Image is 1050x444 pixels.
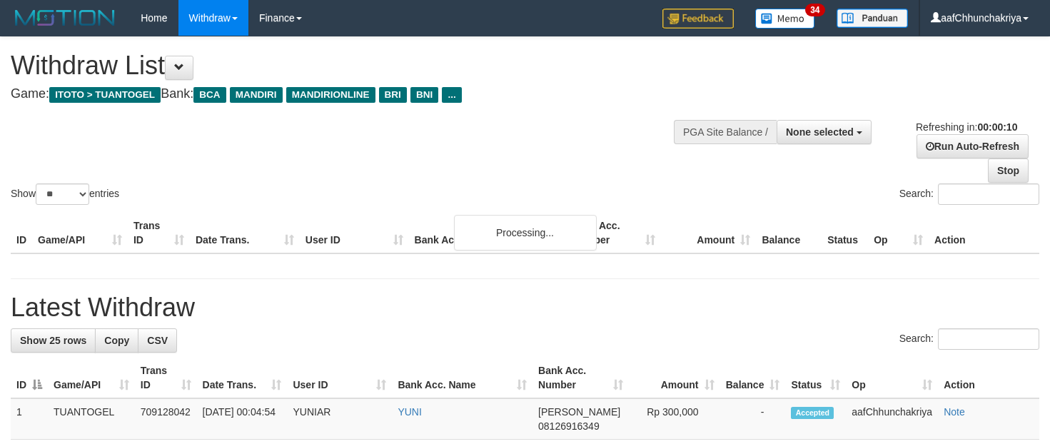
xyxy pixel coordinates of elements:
[629,358,720,398] th: Amount: activate to sort column ascending
[899,183,1039,205] label: Search:
[48,398,135,440] td: TUANTOGEL
[566,213,661,253] th: Bank Acc. Number
[916,121,1017,133] span: Refreshing in:
[661,213,756,253] th: Amount
[95,328,138,353] a: Copy
[193,87,226,103] span: BCA
[11,328,96,353] a: Show 25 rows
[977,121,1017,133] strong: 00:00:10
[392,358,532,398] th: Bank Acc. Name: activate to sort column ascending
[286,87,375,103] span: MANDIRIONLINE
[409,213,567,253] th: Bank Acc. Name
[538,420,600,432] span: Copy 08126916349 to clipboard
[720,398,786,440] td: -
[791,407,834,419] span: Accepted
[629,398,720,440] td: Rp 300,000
[777,120,872,144] button: None selected
[899,328,1039,350] label: Search:
[11,213,32,253] th: ID
[128,213,190,253] th: Trans ID
[938,328,1039,350] input: Search:
[442,87,461,103] span: ...
[11,183,119,205] label: Show entries
[11,293,1039,322] h1: Latest Withdraw
[11,87,686,101] h4: Game: Bank:
[135,398,197,440] td: 709128042
[938,358,1039,398] th: Action
[846,398,938,440] td: aafChhunchakriya
[785,358,846,398] th: Status: activate to sort column ascending
[49,87,161,103] span: ITOTO > TUANTOGEL
[20,335,86,346] span: Show 25 rows
[104,335,129,346] span: Copy
[48,358,135,398] th: Game/API: activate to sort column ascending
[287,358,392,398] th: User ID: activate to sort column ascending
[197,398,288,440] td: [DATE] 00:04:54
[755,9,815,29] img: Button%20Memo.svg
[454,215,597,251] div: Processing...
[837,9,908,28] img: panduan.png
[662,9,734,29] img: Feedback.jpg
[11,7,119,29] img: MOTION_logo.png
[300,213,409,253] th: User ID
[538,406,620,418] span: [PERSON_NAME]
[929,213,1039,253] th: Action
[988,158,1029,183] a: Stop
[822,213,868,253] th: Status
[846,358,938,398] th: Op: activate to sort column ascending
[944,406,965,418] a: Note
[32,213,128,253] th: Game/API
[410,87,438,103] span: BNI
[756,213,822,253] th: Balance
[938,183,1039,205] input: Search:
[532,358,629,398] th: Bank Acc. Number: activate to sort column ascending
[11,51,686,80] h1: Withdraw List
[868,213,929,253] th: Op
[36,183,89,205] select: Showentries
[720,358,786,398] th: Balance: activate to sort column ascending
[197,358,288,398] th: Date Trans.: activate to sort column ascending
[398,406,421,418] a: YUNI
[11,398,48,440] td: 1
[190,213,300,253] th: Date Trans.
[287,398,392,440] td: YUNIAR
[786,126,854,138] span: None selected
[805,4,824,16] span: 34
[230,87,283,103] span: MANDIRI
[138,328,177,353] a: CSV
[135,358,197,398] th: Trans ID: activate to sort column ascending
[11,358,48,398] th: ID: activate to sort column descending
[147,335,168,346] span: CSV
[917,134,1029,158] a: Run Auto-Refresh
[379,87,407,103] span: BRI
[674,120,777,144] div: PGA Site Balance /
